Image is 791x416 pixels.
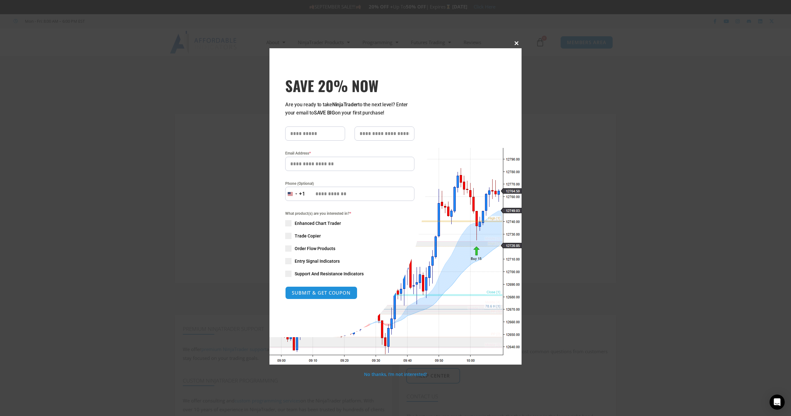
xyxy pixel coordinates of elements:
[295,271,364,277] span: Support And Resistance Indicators
[285,150,414,156] label: Email Address
[285,286,357,299] button: SUBMIT & GET COUPON
[285,245,414,252] label: Order Flow Products
[285,187,305,201] button: Selected country
[332,102,358,108] strong: NinjaTrader
[285,210,414,217] span: What product(s) are you interested in?
[295,220,341,226] span: Enhanced Chart Trader
[295,258,340,264] span: Entry Signal Indicators
[295,245,335,252] span: Order Flow Products
[299,190,305,198] div: +1
[364,371,427,377] a: No thanks, I’m not interested!
[285,220,414,226] label: Enhanced Chart Trader
[285,233,414,239] label: Trade Copier
[285,258,414,264] label: Entry Signal Indicators
[285,77,414,94] span: SAVE 20% NOW
[314,110,335,116] strong: SAVE BIG
[285,101,414,117] p: Are you ready to take to the next level? Enter your email to on your first purchase!
[295,233,321,239] span: Trade Copier
[285,180,414,187] label: Phone (Optional)
[285,271,414,277] label: Support And Resistance Indicators
[770,395,785,410] div: Open Intercom Messenger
